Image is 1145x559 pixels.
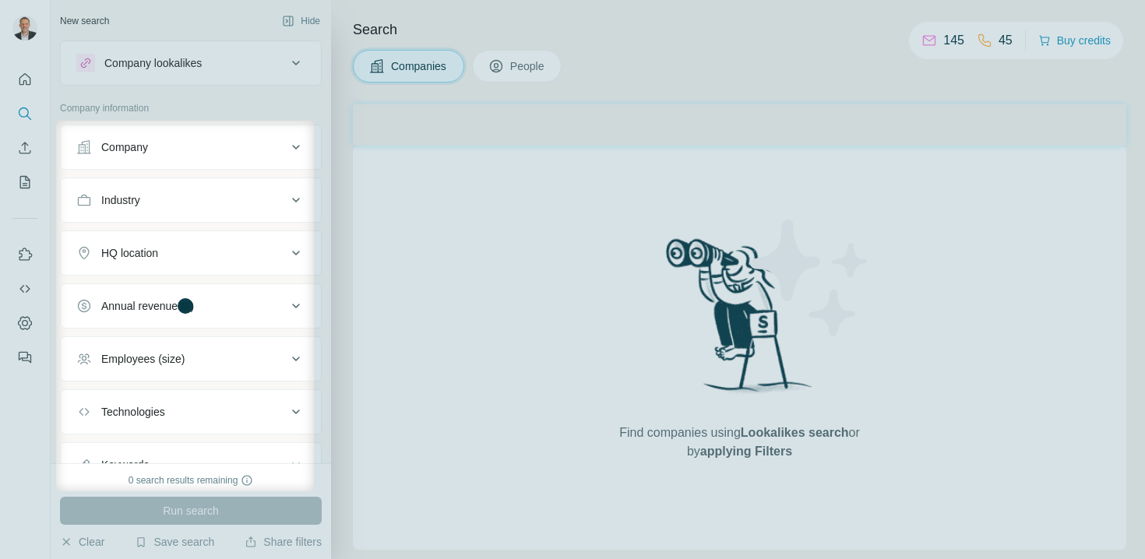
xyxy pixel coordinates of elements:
[101,298,194,314] div: Annual revenue ($)
[314,226,567,387] iframe: Tooltip
[61,128,321,166] button: Company
[101,245,158,261] div: HQ location
[61,446,321,483] button: Keywords
[101,139,148,155] div: Company
[61,181,321,219] button: Industry
[129,473,254,487] div: 0 search results remaining
[61,287,321,325] button: Annual revenue ($)
[101,457,149,473] div: Keywords
[101,404,165,420] div: Technologies
[101,192,140,208] div: Industry
[101,351,185,367] div: Employees (size)
[61,340,321,378] button: Employees (size)
[61,393,321,431] button: Technologies
[61,234,321,272] button: HQ location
